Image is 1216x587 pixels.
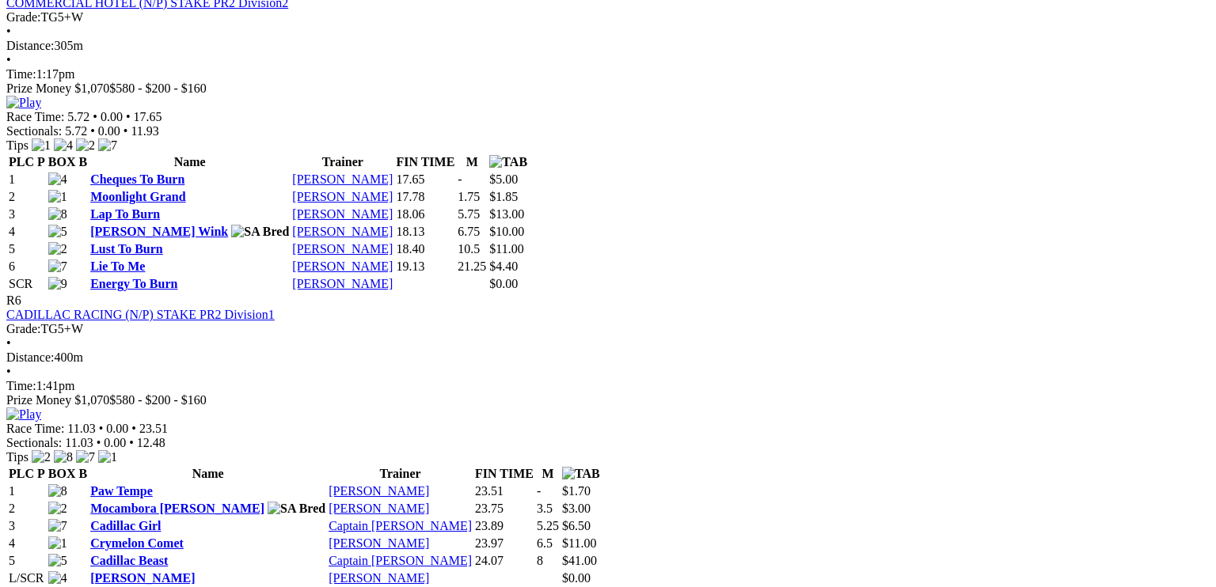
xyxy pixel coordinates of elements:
[48,467,76,480] span: BOX
[139,422,168,435] span: 23.51
[9,155,34,169] span: PLC
[48,484,67,498] img: 8
[6,450,28,464] span: Tips
[6,124,62,138] span: Sectionals:
[6,350,1198,365] div: 400m
[329,554,472,567] a: Captain [PERSON_NAME]
[329,484,429,498] a: [PERSON_NAME]
[562,502,591,515] span: $3.00
[48,190,67,204] img: 1
[6,407,41,422] img: Play
[395,154,455,170] th: FIN TIME
[6,53,11,66] span: •
[65,436,93,449] span: 11.03
[101,110,123,123] span: 0.00
[6,39,54,52] span: Distance:
[6,81,1198,96] div: Prize Money $1,070
[562,554,597,567] span: $41.00
[90,190,185,203] a: Moonlight Grand
[457,154,487,170] th: M
[489,155,527,169] img: TAB
[48,242,67,256] img: 2
[292,242,393,256] a: [PERSON_NAME]
[6,39,1198,53] div: 305m
[292,259,393,273] a: [PERSON_NAME]
[8,189,46,205] td: 2
[6,365,11,378] span: •
[6,138,28,152] span: Tips
[458,172,462,186] text: -
[48,554,67,568] img: 5
[292,190,393,203] a: [PERSON_NAME]
[48,172,67,187] img: 4
[489,259,518,273] span: $4.40
[536,466,560,482] th: M
[48,536,67,551] img: 1
[474,501,534,517] td: 23.75
[489,190,518,203] span: $1.85
[104,436,126,449] span: 0.00
[458,190,480,203] text: 1.75
[8,224,46,240] td: 4
[292,277,393,290] a: [PERSON_NAME]
[395,206,455,222] td: 18.06
[67,422,95,435] span: 11.03
[78,155,87,169] span: B
[90,554,168,567] a: Cadillac Beast
[562,484,591,498] span: $1.70
[54,450,73,464] img: 8
[8,172,46,187] td: 1
[32,138,51,153] img: 1
[89,154,290,170] th: Name
[458,259,486,273] text: 21.25
[8,501,46,517] td: 2
[6,393,1198,407] div: Prize Money $1,070
[329,571,429,585] a: [PERSON_NAME]
[90,519,161,532] a: Cadillac Girl
[48,277,67,291] img: 9
[6,96,41,110] img: Play
[537,536,553,550] text: 6.5
[131,422,136,435] span: •
[8,259,46,275] td: 6
[48,225,67,239] img: 5
[129,436,134,449] span: •
[6,67,36,81] span: Time:
[8,276,46,292] td: SCR
[458,225,480,238] text: 6.75
[562,536,596,550] span: $11.00
[8,518,46,534] td: 3
[537,519,559,532] text: 5.25
[489,225,524,238] span: $10.00
[78,467,87,480] span: B
[90,277,177,290] a: Energy To Burn
[329,519,472,532] a: Captain [PERSON_NAME]
[90,242,163,256] a: Lust To Burn
[90,484,153,498] a: Paw Tempe
[109,393,207,407] span: $580 - $200 - $160
[98,450,117,464] img: 1
[48,155,76,169] span: BOX
[90,571,195,585] a: [PERSON_NAME]
[395,241,455,257] td: 18.40
[6,25,11,38] span: •
[48,259,67,274] img: 7
[76,450,95,464] img: 7
[474,518,534,534] td: 23.89
[292,225,393,238] a: [PERSON_NAME]
[93,110,97,123] span: •
[6,293,21,307] span: R6
[65,124,87,138] span: 5.72
[6,350,54,364] span: Distance:
[90,172,184,186] a: Cheques To Burn
[8,553,46,569] td: 5
[329,502,429,515] a: [PERSON_NAME]
[90,225,228,238] a: [PERSON_NAME] Wink
[54,138,73,153] img: 4
[99,422,104,435] span: •
[489,172,518,186] span: $5.00
[395,224,455,240] td: 18.13
[291,154,393,170] th: Trainer
[8,206,46,222] td: 3
[458,242,480,256] text: 10.5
